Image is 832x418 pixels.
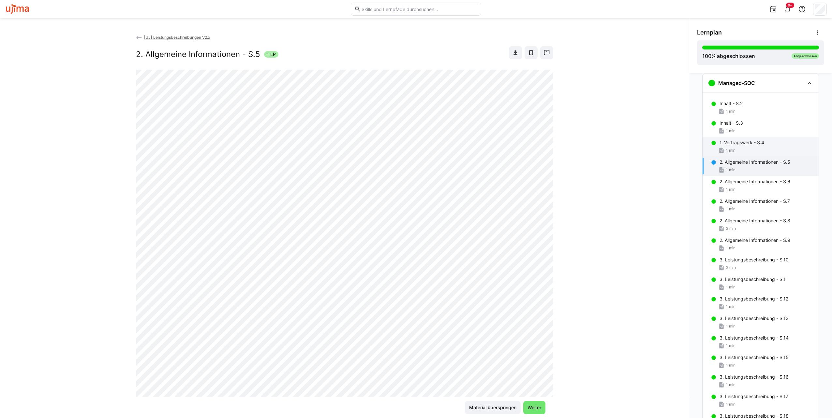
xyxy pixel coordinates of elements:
p: 3. Leistungsbeschreibung - S.10 [720,257,789,263]
span: 1 LP [267,51,276,58]
div: % abgeschlossen [702,52,755,60]
p: 3. Leistungsbeschreibung - S.14 [720,335,789,341]
span: 1 min [726,363,735,368]
span: 1 min [726,167,735,173]
span: 1 min [726,245,735,251]
a: [UJ] Leistungsbeschreibungen V2.x [136,35,211,40]
span: 1 min [726,402,735,407]
p: 3. Leistungsbeschreibung - S.13 [720,315,789,322]
p: 3. Leistungsbeschreibung - S.17 [720,393,788,400]
span: Lernplan [697,29,722,36]
span: 100 [702,53,711,59]
p: Inhalt - S.2 [720,100,743,107]
span: 1 min [726,109,735,114]
p: 2. Allgemeine Informationen - S.7 [720,198,790,204]
p: 2. Allgemeine Informationen - S.8 [720,217,790,224]
input: Skills und Lernpfade durchsuchen… [361,6,478,12]
button: Material überspringen [465,401,521,414]
p: 2. Allgemeine Informationen - S.5 [720,159,790,165]
span: Material überspringen [468,404,517,411]
span: 2 min [726,226,736,231]
p: 1. Vertragswerk - S.4 [720,139,764,146]
span: 1 min [726,128,735,133]
span: 1 min [726,148,735,153]
p: 2. Allgemeine Informationen - S.6 [720,178,790,185]
span: 1 min [726,382,735,387]
button: Weiter [523,401,545,414]
span: [UJ] Leistungsbeschreibungen V2.x [144,35,210,40]
p: 2. Allgemeine Informationen - S.9 [720,237,790,244]
p: 3. Leistungsbeschreibung - S.11 [720,276,788,283]
h2: 2. Allgemeine Informationen - S.5 [136,49,260,59]
span: 1 min [726,324,735,329]
span: Weiter [527,404,542,411]
span: 1 min [726,285,735,290]
span: 1 min [726,187,735,192]
p: 3. Leistungsbeschreibung - S.16 [720,374,789,380]
span: 9+ [788,3,792,7]
span: 1 min [726,343,735,348]
p: 3. Leistungsbeschreibung - S.12 [720,296,788,302]
p: 3. Leistungsbeschreibung - S.15 [720,354,789,361]
span: 1 min [726,304,735,309]
div: Abgeschlossen [792,53,819,59]
h3: Managed-SOC [718,80,755,86]
span: 2 min [726,265,736,270]
span: 1 min [726,206,735,212]
p: Inhalt - S.3 [720,120,743,126]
